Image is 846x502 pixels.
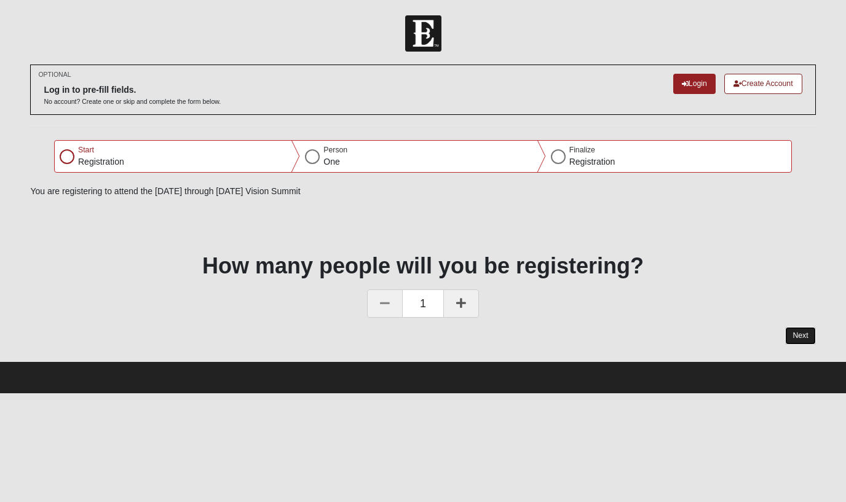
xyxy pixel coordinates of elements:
[785,327,815,345] button: Next
[724,74,802,94] a: Create Account
[30,253,815,279] h1: How many people will you be registering?
[673,74,716,94] a: Login
[323,155,347,168] p: One
[44,97,221,106] p: No account? Create one or skip and complete the form below.
[78,146,94,154] span: Start
[323,146,347,154] span: Person
[403,289,443,318] span: 1
[38,70,71,79] small: OPTIONAL
[569,146,595,154] span: Finalize
[78,155,124,168] p: Registration
[569,155,615,168] p: Registration
[30,185,815,198] p: You are registering to attend the [DATE] through [DATE] Vision Summit
[405,15,441,52] img: Church of Eleven22 Logo
[44,85,221,95] h6: Log in to pre-fill fields.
